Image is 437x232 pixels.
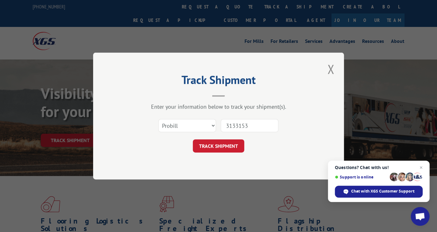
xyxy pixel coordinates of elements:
[411,207,429,226] a: Open chat
[124,103,313,110] div: Enter your information below to track your shipment(s).
[335,165,423,170] span: Questions? Chat with us!
[335,175,387,179] span: Support is online
[325,60,336,78] button: Close modal
[351,188,414,194] span: Chat with XGS Customer Support
[221,119,278,132] input: Number(s)
[124,75,313,87] h2: Track Shipment
[193,139,244,152] button: TRACK SHIPMENT
[335,186,423,198] span: Chat with XGS Customer Support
